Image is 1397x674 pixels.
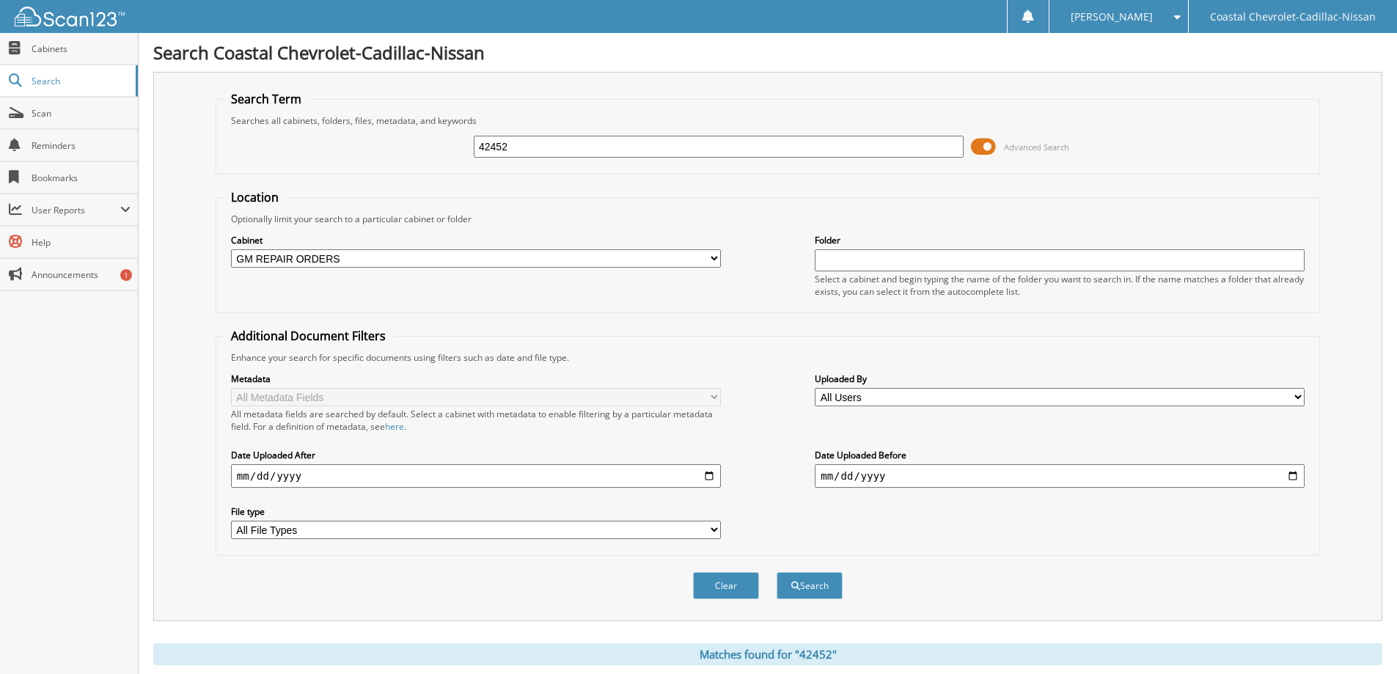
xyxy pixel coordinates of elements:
div: Matches found for "42452" [153,643,1382,665]
span: [PERSON_NAME] [1071,12,1153,21]
div: Optionally limit your search to a particular cabinet or folder [224,213,1312,225]
div: 1 [120,269,132,281]
a: here [385,420,404,433]
label: Uploaded By [815,373,1305,385]
label: Date Uploaded Before [815,449,1305,461]
div: All metadata fields are searched by default. Select a cabinet with metadata to enable filtering b... [231,408,721,433]
span: Cabinets [32,43,131,55]
legend: Location [224,189,286,205]
div: Select a cabinet and begin typing the name of the folder you want to search in. If the name match... [815,273,1305,298]
label: Folder [815,234,1305,246]
label: Date Uploaded After [231,449,721,461]
div: Searches all cabinets, folders, files, metadata, and keywords [224,114,1312,127]
h1: Search Coastal Chevrolet-Cadillac-Nissan [153,40,1382,65]
span: Search [32,75,128,87]
span: Coastal Chevrolet-Cadillac-Nissan [1210,12,1376,21]
span: Bookmarks [32,172,131,184]
legend: Additional Document Filters [224,328,393,344]
input: end [815,464,1305,488]
span: User Reports [32,204,120,216]
legend: Search Term [224,91,309,107]
div: Enhance your search for specific documents using filters such as date and file type. [224,351,1312,364]
input: start [231,464,721,488]
span: Announcements [32,268,131,281]
label: Cabinet [231,234,721,246]
button: Clear [693,572,759,599]
span: Reminders [32,139,131,152]
img: scan123-logo-white.svg [15,7,125,26]
span: Help [32,236,131,249]
span: Advanced Search [1004,142,1069,153]
label: Metadata [231,373,721,385]
span: Scan [32,107,131,120]
button: Search [777,572,843,599]
label: File type [231,505,721,518]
